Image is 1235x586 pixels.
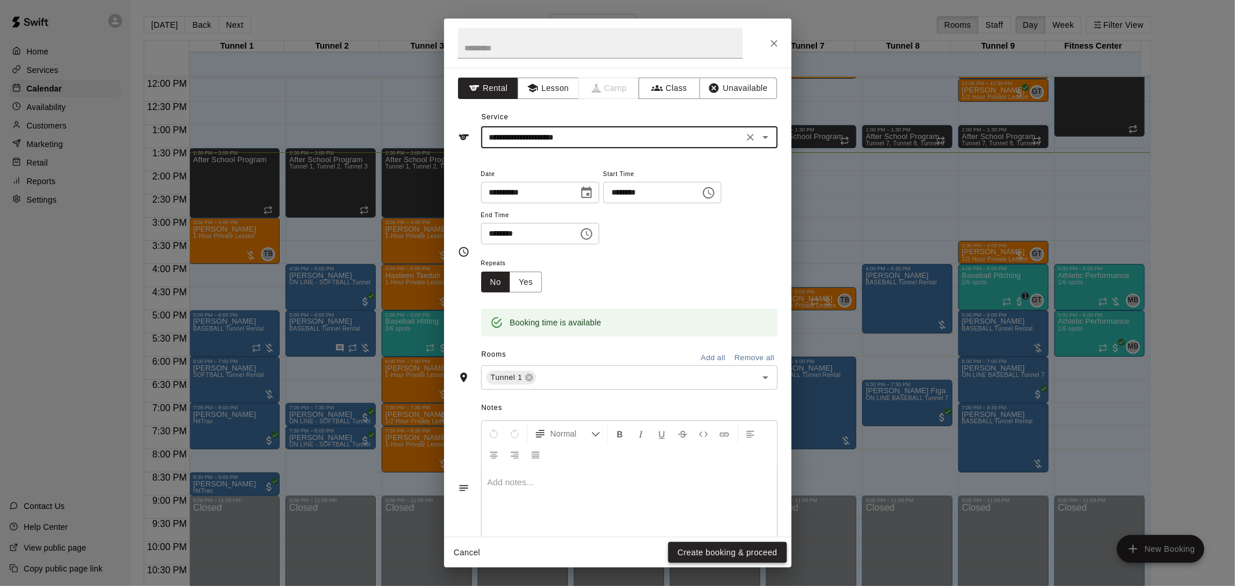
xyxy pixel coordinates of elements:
button: Clear [742,129,758,145]
button: Undo [484,423,504,444]
button: Right Align [505,444,525,465]
button: Cancel [449,542,486,563]
span: Camps can only be created in the Services page [579,78,640,99]
button: Format Underline [652,423,672,444]
span: Service [481,113,508,121]
span: Notes [481,399,777,417]
button: Rental [458,78,519,99]
svg: Rooms [458,372,470,383]
button: Format Italics [631,423,651,444]
svg: Notes [458,482,470,494]
div: Booking time is available [510,312,602,333]
button: Remove all [732,349,778,367]
button: No [481,272,511,293]
span: Tunnel 1 [486,372,527,383]
button: Formatting Options [530,423,605,444]
button: Left Align [741,423,760,444]
button: Choose date, selected date is Oct 9, 2025 [575,181,598,204]
button: Unavailable [699,78,777,99]
div: Tunnel 1 [486,371,537,384]
button: Add all [695,349,732,367]
button: Class [639,78,699,99]
button: Close [764,33,785,54]
button: Center Align [484,444,504,465]
button: Insert Code [694,423,713,444]
svg: Timing [458,246,470,258]
button: Choose time, selected time is 5:00 PM [575,222,598,246]
button: Lesson [518,78,578,99]
button: Yes [510,272,542,293]
button: Open [757,369,774,386]
span: Start Time [603,167,721,182]
button: Open [757,129,774,145]
button: Choose time, selected time is 4:00 PM [697,181,720,204]
button: Insert Link [714,423,734,444]
button: Redo [505,423,525,444]
svg: Service [458,131,470,143]
span: Repeats [481,256,552,272]
button: Justify Align [526,444,545,465]
span: Normal [551,428,591,439]
span: Rooms [481,350,506,358]
div: outlined button group [481,272,543,293]
span: Date [481,167,599,182]
button: Format Bold [610,423,630,444]
button: Format Strikethrough [673,423,692,444]
button: Create booking & proceed [668,542,786,563]
span: End Time [481,208,599,224]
